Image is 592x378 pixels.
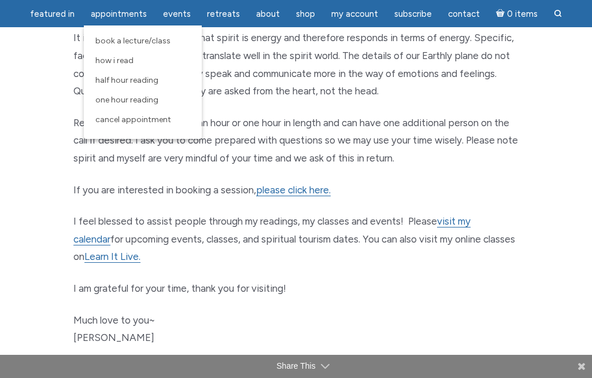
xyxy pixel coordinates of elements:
span: Half Hour Reading [95,75,158,85]
a: Cancel Appointment [90,110,196,130]
span: Shop [296,9,315,19]
a: Retreats [200,3,247,25]
span: Retreats [207,9,240,19]
a: About [249,3,287,25]
a: My Account [324,3,385,25]
span: Cancel Appointment [95,115,171,124]
span: How I Read [95,56,134,65]
p: I am grateful for your time, thank you for visiting! [73,280,519,298]
a: Contact [441,3,487,25]
span: One Hour Reading [95,95,158,105]
a: visit my calendar [73,215,471,245]
p: I feel blessed to assist people through my readings, my classes and events! Please for upcoming e... [73,212,519,266]
span: Contact [448,9,480,19]
a: Learn It Live. [84,251,140,263]
span: 0 items [507,10,538,19]
p: Readings (sessions) are half an hour or one hour in length and can have one additional person on ... [73,114,519,167]
span: Subscribe [394,9,432,19]
a: How I Read [90,51,196,71]
a: Subscribe [387,3,439,25]
a: Book a Lecture/Class [90,31,196,51]
a: featured in [23,3,82,25]
span: Appointments [91,9,147,19]
p: Much love to you~ [PERSON_NAME] [73,311,519,347]
span: Events [163,9,191,19]
p: It is important to remember that spirit is energy and therefore responds in terms of energy. Spec... [73,29,519,100]
a: Appointments [84,3,154,25]
span: featured in [30,9,75,19]
i: Cart [496,9,507,19]
a: Half Hour Reading [90,71,196,90]
a: One Hour Reading [90,90,196,110]
a: please click here. [256,184,331,196]
span: About [256,9,280,19]
a: Shop [289,3,322,25]
span: Book a Lecture/Class [95,36,171,46]
span: My Account [331,9,378,19]
a: Events [156,3,198,25]
p: If you are interested in booking a session, [73,181,519,199]
a: Cart0 items [489,2,545,25]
